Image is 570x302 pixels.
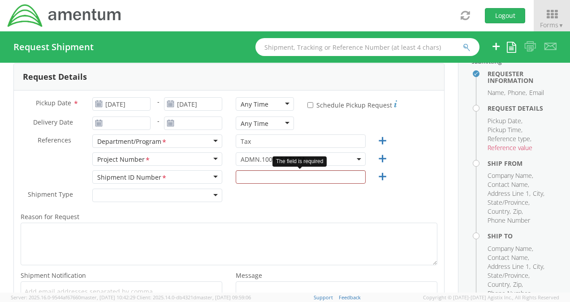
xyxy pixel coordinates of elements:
[28,190,73,200] span: Shipment Type
[488,280,511,289] li: Country
[241,100,268,109] div: Any Time
[533,189,544,198] li: City
[21,271,86,280] span: Shipment Notification
[488,160,557,167] h4: Ship From
[488,207,511,216] li: Country
[196,294,251,301] span: master, [DATE] 09:59:06
[533,262,544,271] li: City
[241,119,268,128] div: Any Time
[513,280,523,289] li: Zip
[488,216,530,225] li: Phone Number
[488,171,533,180] li: Company Name
[33,118,73,128] span: Delivery Date
[529,88,544,97] li: Email
[488,125,522,134] li: Pickup Time
[508,88,527,97] li: Phone
[97,137,167,147] div: Department/Program
[488,271,530,280] li: State/Province
[272,156,327,167] div: The field is required
[488,189,531,198] li: Address Line 1
[236,152,366,166] span: ADMN.100196.STNDA
[488,244,533,253] li: Company Name
[488,143,532,152] li: Reference value
[236,271,262,280] span: Message
[137,294,251,301] span: Client: 2025.14.0-db4321d
[7,3,122,28] img: dyn-intl-logo-049831509241104b2a82.png
[488,198,530,207] li: State/Province
[97,173,167,182] div: Shipment ID Number
[314,294,333,301] a: Support
[488,70,557,84] h4: Requester Information
[23,73,87,82] h3: Request Details
[513,207,523,216] li: Zip
[339,294,361,301] a: Feedback
[488,233,557,239] h4: Ship To
[558,22,564,29] span: ▼
[307,99,397,110] label: Schedule Pickup Request
[241,155,361,164] span: ADMN.100196.STNDA
[307,102,313,108] input: Schedule Pickup Request
[36,99,71,107] span: Pickup Date
[423,294,559,301] span: Copyright © [DATE]-[DATE] Agistix Inc., All Rights Reserved
[485,8,525,23] button: Logout
[488,134,531,143] li: Reference type
[97,155,151,164] div: Project Number
[488,180,529,189] li: Contact Name
[488,88,505,97] li: Name
[488,105,557,112] h4: Request Details
[488,262,531,271] li: Address Line 1
[540,21,564,29] span: Forms
[488,116,522,125] li: Pickup Date
[11,294,135,301] span: Server: 2025.16.0-9544af67660
[255,38,479,56] input: Shipment, Tracking or Reference Number (at least 4 chars)
[488,253,529,262] li: Contact Name
[81,294,135,301] span: master, [DATE] 10:42:29
[38,136,71,144] span: References
[21,212,79,221] span: Reason for Request
[488,289,530,298] li: Phone Number
[25,287,218,296] span: Add email addresses separated by comma
[13,42,94,52] h4: Request Shipment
